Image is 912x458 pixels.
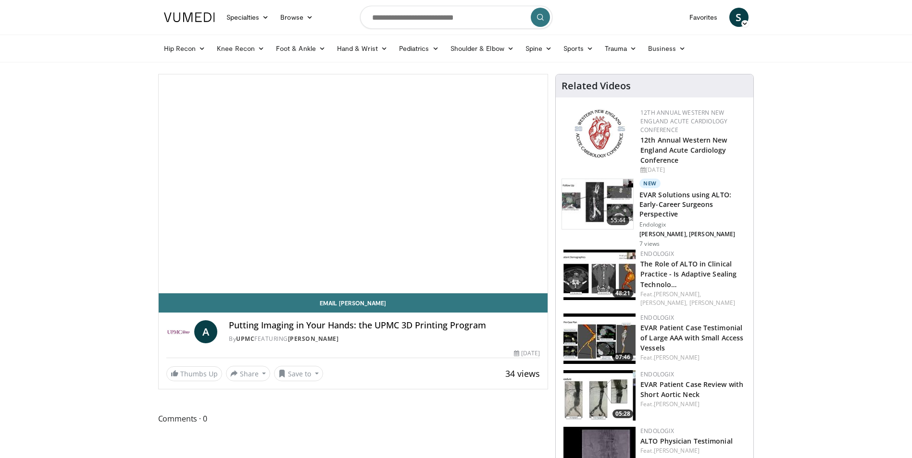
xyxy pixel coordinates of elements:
a: S [729,8,749,27]
span: 34 views [505,368,540,379]
a: [PERSON_NAME], [640,299,687,307]
a: Pediatrics [393,39,445,58]
a: Trauma [599,39,643,58]
span: 48:21 [612,289,633,298]
a: UPMC [236,335,254,343]
div: [DATE] [640,166,746,174]
a: Browse [275,8,319,27]
div: By FEATURING [229,335,540,343]
div: Feat. [640,446,746,455]
img: 6d46e95c-94a7-4151-809a-98b23d167fbd.150x105_q85_crop-smart_upscale.jpg [563,250,636,300]
div: Feat. [640,353,746,362]
a: [PERSON_NAME] [654,400,700,408]
span: 07:46 [612,353,633,362]
a: Foot & Ankle [270,39,331,58]
a: Endologix [640,313,674,322]
a: A [194,320,217,343]
p: New [639,179,661,188]
a: [PERSON_NAME], [654,290,701,298]
a: Spine [520,39,558,58]
p: 7 views [639,240,660,248]
a: Endologix [640,370,674,378]
a: Thumbs Up [166,366,222,381]
a: 48:21 [563,250,636,300]
div: Feat. [640,290,746,307]
a: Knee Recon [211,39,270,58]
video-js: Video Player [159,74,548,293]
div: Feat. [640,400,746,409]
a: [PERSON_NAME] [288,335,339,343]
a: 12th Annual Western New England Acute Cardiology Conference [640,108,727,134]
a: 12th Annual Western New England Acute Cardiology Conference [640,135,727,165]
div: [DATE] [514,349,540,358]
a: ALTO Physician Testimonial [640,436,733,446]
img: VuMedi Logo [164,12,215,22]
button: Share [226,366,271,381]
a: EVAR Patient Case Testimonial of Large AAA with Small Access Vessels [640,323,743,352]
a: [PERSON_NAME] [689,299,735,307]
img: UPMC [166,320,191,343]
a: 05:28 [563,370,636,421]
span: Comments 0 [158,412,549,425]
a: EVAR Patient Case Review with Short Aortic Neck [640,380,743,399]
a: 55:44 New EVAR Solutions using ALTO: Early-Career Surgeons Perspective Endologix [PERSON_NAME], [... [562,179,748,248]
button: Save to [274,366,323,381]
a: Specialties [221,8,275,27]
a: 07:46 [563,313,636,364]
a: Shoulder & Elbow [445,39,520,58]
img: 55408853-eecc-4b22-b1a0-a6065ac82ed8.150x105_q85_crop-smart_upscale.jpg [563,313,636,364]
span: 05:28 [612,410,633,418]
a: The Role of ALTO in Clinical Practice - Is Adaptive Sealing Technolo… [640,259,737,289]
p: Endologix [639,221,748,229]
a: Sports [558,39,599,58]
img: a4137720-399f-4d62-a665-7a4e4ed45293.150x105_q85_crop-smart_upscale.jpg [563,370,636,421]
h4: Putting Imaging in Your Hands: the UPMC 3D Printing Program [229,320,540,331]
a: [PERSON_NAME] [654,446,700,455]
a: Email [PERSON_NAME] [159,293,548,313]
h4: Related Videos [562,80,631,92]
a: Endologix [640,250,674,258]
a: Hand & Wrist [331,39,393,58]
img: 10d3d5a6-40a9-4e7b-ac4b-ca2629539116.150x105_q85_crop-smart_upscale.jpg [562,179,633,229]
a: Business [642,39,691,58]
img: 0954f259-7907-4053-a817-32a96463ecc8.png.150x105_q85_autocrop_double_scale_upscale_version-0.2.png [573,108,626,159]
p: [PERSON_NAME], [PERSON_NAME] [639,230,748,238]
a: Endologix [640,427,674,435]
h3: EVAR Solutions using ALTO: Early-Career Surgeons Perspective [639,190,748,219]
a: Hip Recon [158,39,212,58]
a: Favorites [684,8,724,27]
input: Search topics, interventions [360,6,552,29]
a: [PERSON_NAME] [654,353,700,362]
span: 55:44 [607,216,630,225]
